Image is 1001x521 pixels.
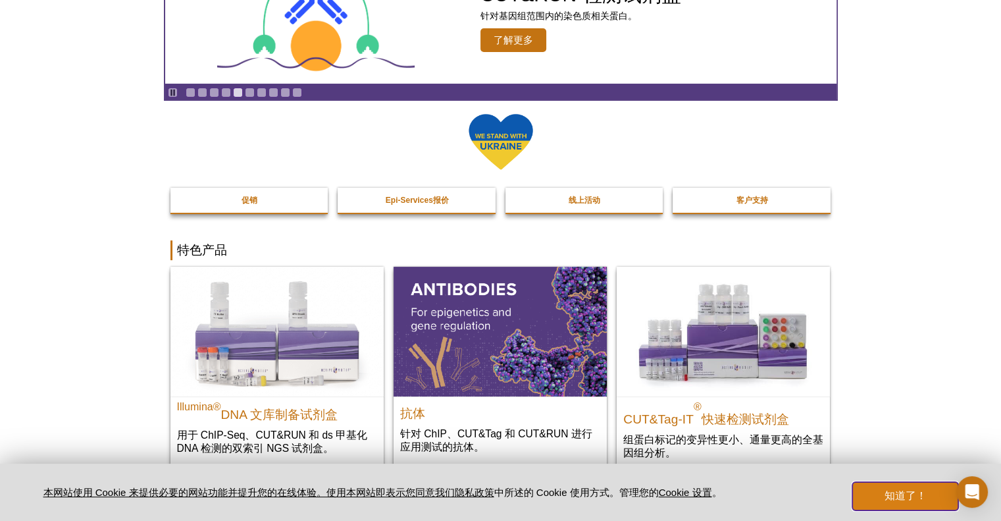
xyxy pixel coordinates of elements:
[673,188,832,213] a: 客户支持
[242,196,257,205] font: 促销
[494,487,609,498] font: 中所述的 Cookie 使用方式
[711,487,721,498] font: 。
[168,88,178,97] a: 切换自动播放
[702,412,789,426] font: 快速检测试剂盒
[694,401,702,412] font: ®
[617,267,830,396] img: CUT&Tag-IT® 快速检测试剂盒
[659,487,712,498] font: Cookie 设置
[659,487,712,499] button: Cookie 设置
[386,196,449,205] font: Epi-Services报价
[394,267,607,396] img: 所有抗体
[884,490,926,501] font: 知道了！
[43,487,494,498] a: 本网站使用 Cookie 来提供必要的网站功能并提升您的在线体验。使用本网站即表示您同意我们隐私政策
[468,113,534,171] img: 我们与乌克兰站在一起
[220,408,338,422] font: DNA 文库制备试剂盒
[177,401,221,412] font: Illumina®
[505,188,665,213] a: 线上活动
[177,429,368,454] font: 用于 ChIP-Seq、CUT&RUN 和 ds 甲基化 DNA 检测的双索引 NGS 试剂盒。
[394,267,607,466] a: 所有抗体 抗体 针对 ChIP、CUT&Tag 和 CUT&RUN 进行应用测试的抗体。
[569,196,600,205] font: 线上活动
[400,428,592,452] font: 针对 ChIP、CUT&Tag 和 CUT&RUN 进行应用测试的抗体。
[338,188,497,213] a: Epi-Services报价
[400,406,425,420] font: 抗体
[623,434,823,458] font: 组蛋白标记的变异性更小、通量更高的全基因组分析。
[956,476,988,508] div: 打开 Intercom Messenger
[170,267,384,468] a: Illumina DNA 文库制备试剂盒 Illumina®DNA 文库制备试剂盒 用于 ChIP-Seq、CUT&RUN 和 ds 甲基化 DNA 检测的双索引 NGS 试剂盒。
[170,188,330,213] a: 促销
[617,267,830,472] a: CUT&Tag-IT® 快速检测试剂盒 CUT&Tag-IT®快速检测试剂盒 组蛋白标记的变异性更小、通量更高的全基因组分析。
[480,11,637,21] font: 针对基因组范围内的染色质相关蛋白。
[852,482,958,510] button: 知道了！
[736,196,768,205] font: 客户支持
[177,243,227,257] font: 特色产品
[170,267,384,396] img: Illumina DNA 文库制备试剂盒
[609,487,659,498] font: 。管理您的
[494,34,533,45] font: 了解更多
[623,412,694,426] font: CUT&Tag-IT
